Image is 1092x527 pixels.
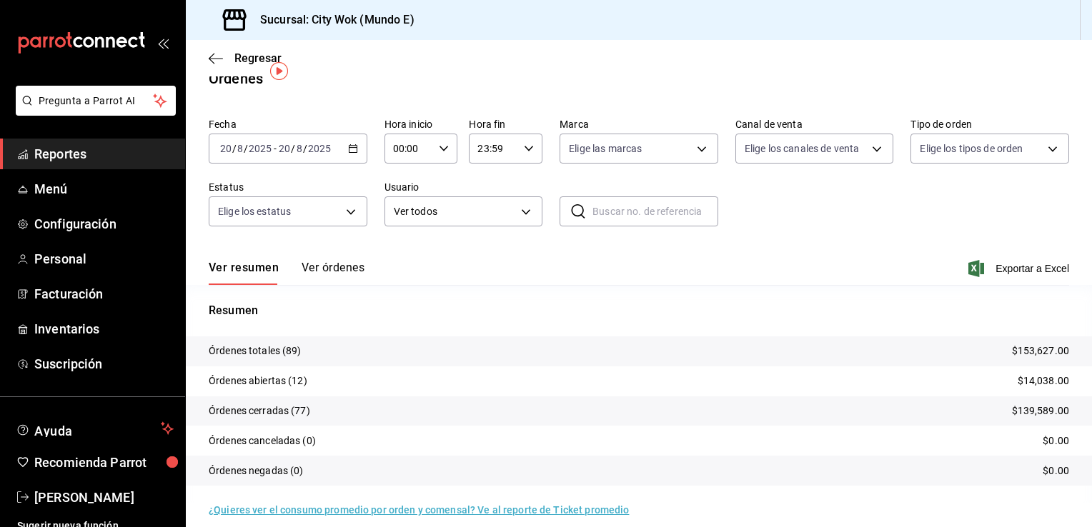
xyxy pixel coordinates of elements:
[1043,463,1069,478] p: $0.00
[745,141,859,156] span: Elige los canales de venta
[209,119,367,129] label: Fecha
[34,354,174,373] span: Suscripción
[920,141,1023,156] span: Elige los tipos de orden
[209,343,302,358] p: Órdenes totales (89)
[735,119,894,129] label: Canal de venta
[291,143,295,154] span: /
[384,182,543,192] label: Usuario
[157,37,169,49] button: open_drawer_menu
[34,488,174,507] span: [PERSON_NAME]
[34,453,174,472] span: Recomienda Parrot
[384,119,458,129] label: Hora inicio
[270,62,288,80] img: Tooltip marker
[560,119,718,129] label: Marca
[971,260,1069,277] button: Exportar a Excel
[34,144,174,164] span: Reportes
[303,143,307,154] span: /
[307,143,332,154] input: ----
[209,373,307,388] p: Órdenes abiertas (12)
[1012,403,1069,418] p: $139,589.00
[34,319,174,338] span: Inventarios
[394,204,517,219] span: Ver todos
[274,143,277,154] span: -
[34,420,155,437] span: Ayuda
[237,143,244,154] input: --
[209,433,316,448] p: Órdenes canceladas (0)
[249,11,415,29] h3: Sucursal: City Wok (Mundo E)
[209,182,367,192] label: Estatus
[232,143,237,154] span: /
[209,504,629,516] a: ¿Quieres ver el consumo promedio por orden y comensal? Ve al reporte de Ticket promedio
[302,261,364,285] button: Ver órdenes
[209,68,263,89] div: Órdenes
[569,141,642,156] span: Elige las marcas
[218,204,291,219] span: Elige los estatus
[209,261,279,285] button: Ver resumen
[16,86,176,116] button: Pregunta a Parrot AI
[10,104,176,119] a: Pregunta a Parrot AI
[1012,343,1069,358] p: $153,627.00
[910,119,1069,129] label: Tipo de orden
[209,261,364,285] div: navigation tabs
[244,143,248,154] span: /
[209,403,310,418] p: Órdenes cerradas (77)
[592,197,718,226] input: Buscar no. de referencia
[34,179,174,199] span: Menú
[1018,373,1069,388] p: $14,038.00
[248,143,272,154] input: ----
[34,214,174,234] span: Configuración
[34,249,174,268] span: Personal
[34,284,174,303] span: Facturación
[209,463,304,478] p: Órdenes negadas (0)
[296,143,303,154] input: --
[209,302,1069,319] p: Resumen
[219,143,232,154] input: --
[39,94,154,109] span: Pregunta a Parrot AI
[234,51,282,65] span: Regresar
[469,119,542,129] label: Hora fin
[278,143,291,154] input: --
[1043,433,1069,448] p: $0.00
[209,51,282,65] button: Regresar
